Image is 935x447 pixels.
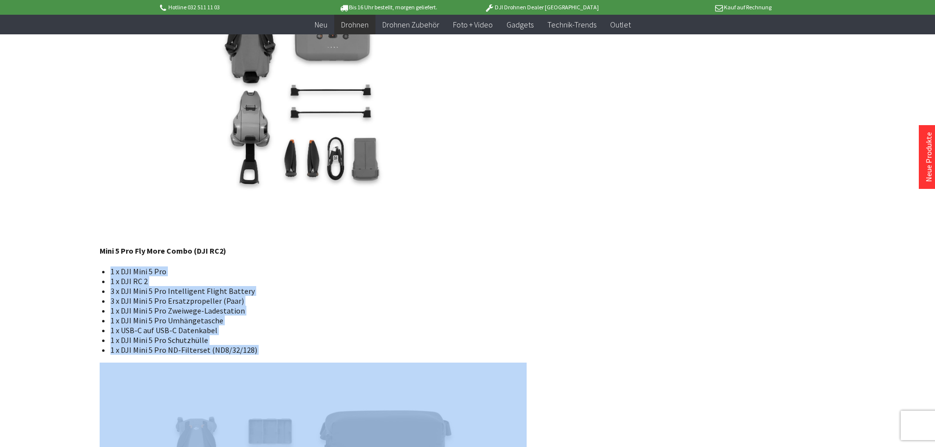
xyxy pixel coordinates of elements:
li: 1 x USB-C auf USB-C Datenkabel [110,325,519,335]
span: Technik-Trends [547,20,596,29]
strong: Mini 5 Pro Fly More Combo (DJI RC2) [100,246,226,256]
li: 1 x DJI Mini 5 Pro [110,266,519,276]
a: Gadgets [500,15,540,35]
a: Drohnen [334,15,375,35]
li: 1 x DJI RC 2 [110,276,519,286]
span: Gadgets [507,20,534,29]
li: 1 x DJI Mini 5 Pro ND-Filterset (ND8/32/128) [110,345,519,355]
li: 1 x DJI Mini 5 Pro Schutzhülle [110,335,519,345]
a: Technik-Trends [540,15,603,35]
a: Outlet [603,15,638,35]
p: Bis 16 Uhr bestellt, morgen geliefert. [312,1,465,13]
a: Neu [308,15,334,35]
span: Outlet [610,20,631,29]
a: Drohnen Zubehör [375,15,446,35]
a: Foto + Video [446,15,500,35]
a: Neue Produkte [924,132,934,182]
li: 1 x DJI Mini 5 Pro Umhängetasche [110,316,519,325]
li: 1 x DJI Mini 5 Pro Zweiwege-Ladestation [110,306,519,316]
p: Kauf auf Rechnung [618,1,772,13]
li: 3 x DJI Mini 5 Pro Intelligent Flight Battery [110,286,519,296]
p: Hotline 032 511 11 03 [159,1,312,13]
span: Neu [315,20,327,29]
li: 3 x DJI Mini 5 Pro Ersatzpropeller (Paar) [110,296,519,306]
p: DJI Drohnen Dealer [GEOGRAPHIC_DATA] [465,1,618,13]
span: Foto + Video [453,20,493,29]
span: Drohnen [341,20,369,29]
span: Drohnen Zubehör [382,20,439,29]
